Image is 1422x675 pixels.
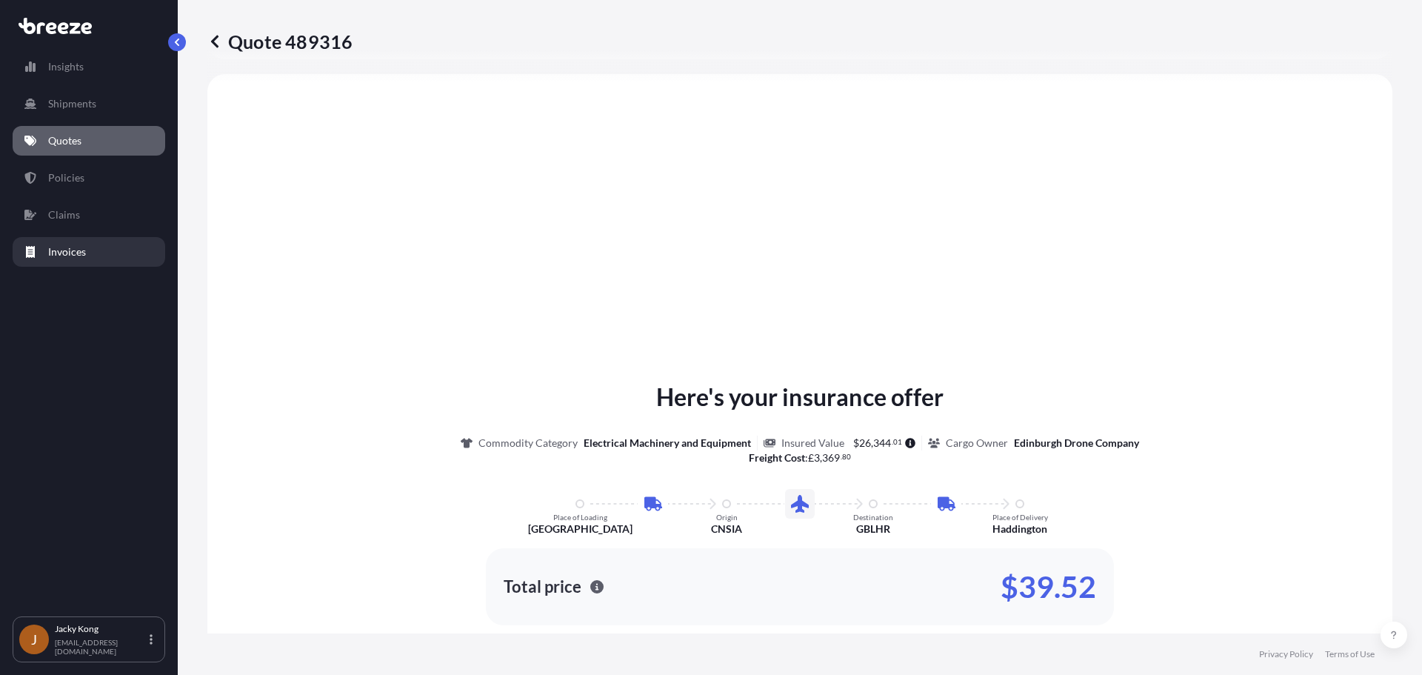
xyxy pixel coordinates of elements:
[853,438,859,448] span: $
[716,513,738,522] p: Origin
[842,454,851,459] span: 80
[853,513,893,522] p: Destination
[946,436,1008,450] p: Cargo Owner
[656,379,944,415] p: Here's your insurance offer
[48,170,84,185] p: Policies
[55,638,147,656] p: [EMAIL_ADDRESS][DOMAIN_NAME]
[13,126,165,156] a: Quotes
[893,439,902,445] span: 01
[749,450,852,465] p: :
[31,632,37,647] span: J
[1001,575,1096,599] p: $39.52
[48,207,80,222] p: Claims
[48,96,96,111] p: Shipments
[749,451,805,464] b: Freight Cost
[1014,436,1139,450] p: Edinburgh Drone Company
[814,453,820,463] span: 3
[841,454,842,459] span: .
[528,522,632,536] p: [GEOGRAPHIC_DATA]
[207,30,353,53] p: Quote 489316
[822,453,840,463] span: 369
[55,623,147,635] p: Jacky Kong
[48,59,84,74] p: Insights
[873,438,891,448] span: 344
[504,579,581,594] p: Total price
[992,513,1048,522] p: Place of Delivery
[711,522,742,536] p: CNSIA
[584,436,751,450] p: Electrical Machinery and Equipment
[13,163,165,193] a: Policies
[871,438,873,448] span: ,
[808,453,814,463] span: £
[781,436,844,450] p: Insured Value
[48,133,81,148] p: Quotes
[892,439,893,445] span: .
[859,438,871,448] span: 26
[13,200,165,230] a: Claims
[13,89,165,119] a: Shipments
[1259,648,1313,660] a: Privacy Policy
[820,453,822,463] span: ,
[992,522,1047,536] p: Haddington
[13,52,165,82] a: Insights
[1325,648,1375,660] a: Terms of Use
[48,245,86,259] p: Invoices
[856,522,890,536] p: GBLHR
[13,237,165,267] a: Invoices
[553,513,607,522] p: Place of Loading
[478,436,578,450] p: Commodity Category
